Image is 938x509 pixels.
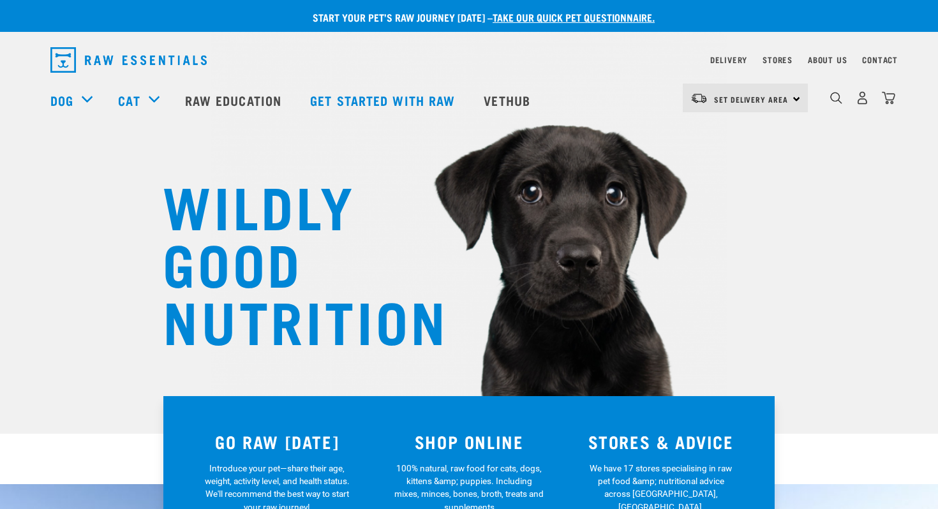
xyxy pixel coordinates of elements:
[493,14,655,20] a: take our quick pet questionnaire.
[118,91,140,110] a: Cat
[856,91,869,105] img: user.png
[882,91,895,105] img: home-icon@2x.png
[297,75,471,126] a: Get started with Raw
[50,91,73,110] a: Dog
[172,75,297,126] a: Raw Education
[710,57,747,62] a: Delivery
[763,57,793,62] a: Stores
[808,57,847,62] a: About Us
[690,92,708,104] img: van-moving.png
[572,432,749,452] h3: STORES & ADVICE
[862,57,898,62] a: Contact
[189,432,366,452] h3: GO RAW [DATE]
[163,175,418,348] h1: WILDLY GOOD NUTRITION
[50,47,207,73] img: Raw Essentials Logo
[381,432,558,452] h3: SHOP ONLINE
[714,97,788,101] span: Set Delivery Area
[40,42,898,78] nav: dropdown navigation
[830,92,842,104] img: home-icon-1@2x.png
[471,75,546,126] a: Vethub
